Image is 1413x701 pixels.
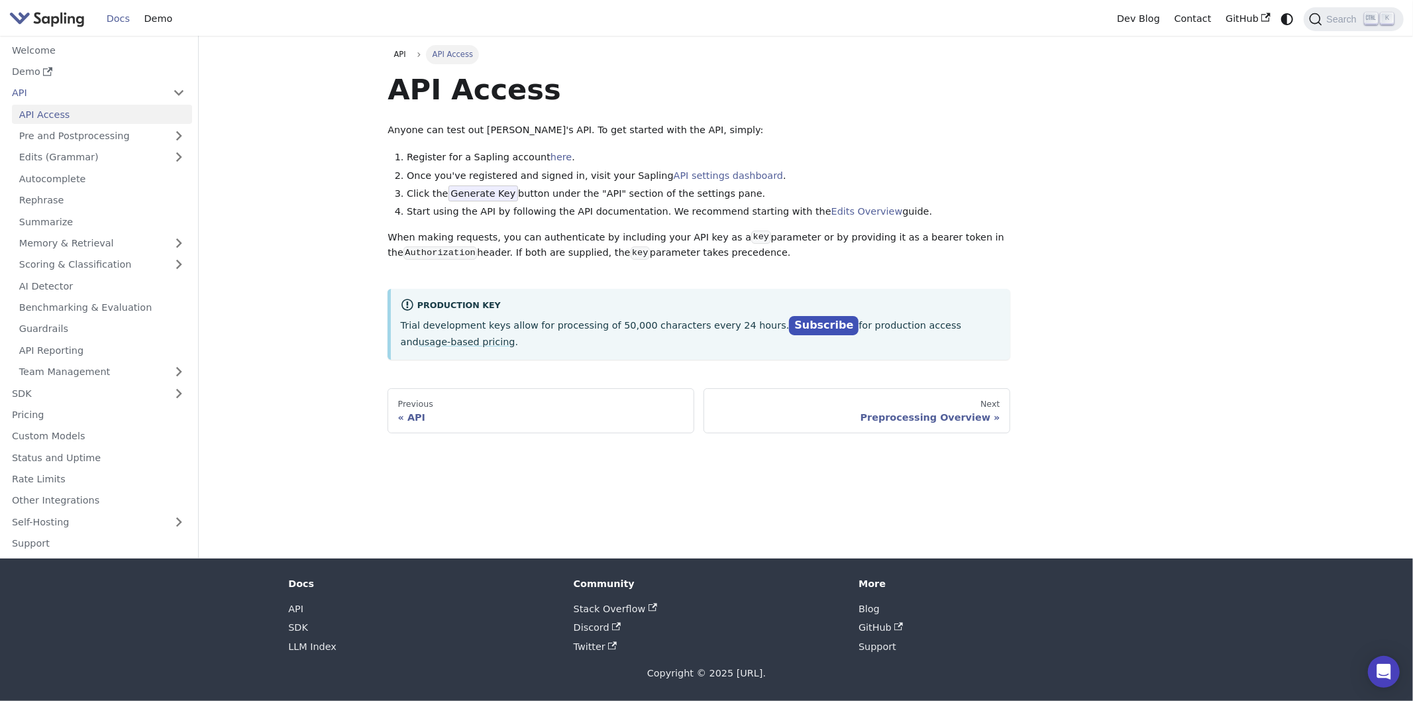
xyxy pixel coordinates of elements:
[12,341,192,360] a: API Reporting
[5,40,192,60] a: Welcome
[403,246,477,260] code: Authorization
[388,388,1010,433] nav: Docs pages
[1304,7,1403,31] button: Search (Ctrl+K)
[5,384,166,403] a: SDK
[166,83,192,103] button: Collapse sidebar category 'API'
[714,411,1000,423] div: Preprocessing Overview
[859,604,880,614] a: Blog
[419,337,515,347] a: usage-based pricing
[448,186,519,201] span: Generate Key
[789,316,859,335] a: Subscribe
[5,534,192,553] a: Support
[12,255,192,274] a: Scoring & Classification
[859,622,904,633] a: GitHub
[574,578,840,590] div: Community
[9,9,85,28] img: Sapling.ai
[288,622,308,633] a: SDK
[388,123,1010,138] p: Anyone can test out [PERSON_NAME]'s API. To get started with the API, simply:
[1218,9,1277,29] a: GitHub
[137,9,180,29] a: Demo
[574,622,621,633] a: Discord
[5,512,192,531] a: Self-Hosting
[5,62,192,81] a: Demo
[9,9,89,28] a: Sapling.ai
[407,168,1010,184] li: Once you've registered and signed in, visit your Sapling .
[831,206,903,217] a: Edits Overview
[5,491,192,510] a: Other Integrations
[401,317,1001,350] p: Trial development keys allow for processing of 50,000 characters every 24 hours. for production a...
[398,399,684,409] div: Previous
[388,45,412,64] a: API
[5,448,192,467] a: Status and Uptime
[288,578,554,590] div: Docs
[398,411,684,423] div: API
[704,388,1010,433] a: NextPreprocessing Overview
[631,246,650,260] code: key
[550,152,572,162] a: here
[12,191,192,210] a: Rephrase
[12,319,192,339] a: Guardrails
[1322,14,1365,25] span: Search
[426,45,479,64] span: API Access
[388,72,1010,107] h1: API Access
[388,388,694,433] a: PreviousAPI
[1278,9,1297,28] button: Switch between dark and light mode (currently system mode)
[166,384,192,403] button: Expand sidebar category 'SDK'
[12,212,192,231] a: Summarize
[12,105,192,124] a: API Access
[751,231,770,244] code: key
[1167,9,1219,29] a: Contact
[12,169,192,188] a: Autocomplete
[5,405,192,425] a: Pricing
[574,641,617,652] a: Twitter
[5,83,166,103] a: API
[12,298,192,317] a: Benchmarking & Evaluation
[99,9,137,29] a: Docs
[12,276,192,296] a: AI Detector
[12,362,192,382] a: Team Management
[1381,13,1394,25] kbd: K
[12,148,192,167] a: Edits (Grammar)
[12,127,192,146] a: Pre and Postprocessing
[407,186,1010,202] li: Click the button under the "API" section of the settings pane.
[407,150,1010,166] li: Register for a Sapling account .
[288,641,337,652] a: LLM Index
[674,170,783,181] a: API settings dashboard
[1368,656,1400,688] div: Open Intercom Messenger
[5,427,192,446] a: Custom Models
[574,604,657,614] a: Stack Overflow
[388,230,1010,262] p: When making requests, you can authenticate by including your API key as a parameter or by providi...
[401,298,1001,314] div: Production Key
[407,204,1010,220] li: Start using the API by following the API documentation. We recommend starting with the guide.
[12,234,192,253] a: Memory & Retrieval
[394,50,406,59] span: API
[288,604,303,614] a: API
[288,666,1124,682] div: Copyright © 2025 [URL].
[859,641,896,652] a: Support
[859,578,1125,590] div: More
[5,470,192,489] a: Rate Limits
[714,399,1000,409] div: Next
[1110,9,1167,29] a: Dev Blog
[388,45,1010,64] nav: Breadcrumbs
